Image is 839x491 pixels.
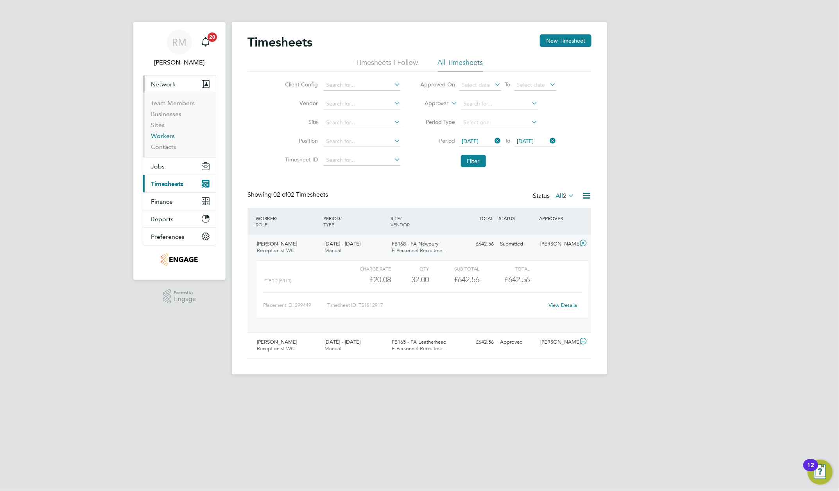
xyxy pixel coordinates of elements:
button: Jobs [143,158,216,175]
span: Preferences [151,233,185,240]
label: Position [283,137,318,144]
span: 20 [208,32,217,42]
div: STATUS [497,211,538,225]
button: Preferences [143,228,216,245]
label: Approved On [420,81,455,88]
div: Showing [247,191,330,199]
span: FB165 - FA Leatherhead [392,339,447,345]
span: RM [172,37,187,47]
div: £642.56 [429,273,479,286]
span: Engage [174,296,196,303]
span: [DATE] - [DATE] [324,240,360,247]
span: TYPE [323,221,334,228]
label: All [556,192,574,200]
input: Search for... [324,99,401,109]
a: Contacts [151,143,176,151]
h2: Timesheets [247,34,312,50]
a: Workers [151,132,175,140]
a: Powered byEngage [163,289,196,304]
span: Receptionist WC [257,247,294,254]
label: Vendor [283,100,318,107]
span: E Personnel Recruitme… [392,247,448,254]
span: TOTAL [479,215,493,221]
li: Timesheets I Follow [356,58,418,72]
span: Powered by [174,289,196,296]
span: FB168 - FA Newbury [392,240,439,247]
img: e-personnel-logo-retina.png [161,253,197,266]
a: Businesses [151,110,181,118]
input: Search for... [324,155,401,166]
label: Period [420,137,455,144]
div: 32.00 [391,273,429,286]
span: / [340,215,342,221]
span: To [503,136,513,146]
input: Search for... [324,80,401,91]
div: £642.56 [456,336,497,349]
input: Search for... [461,99,538,109]
div: £642.56 [456,238,497,251]
div: Placement ID: 299449 [263,299,327,312]
label: Timesheet ID [283,156,318,163]
div: 12 [807,465,814,475]
div: Network [143,93,216,157]
button: Reports [143,210,216,228]
div: QTY [391,264,429,273]
nav: Main navigation [133,22,226,280]
span: Network [151,81,176,88]
span: 02 Timesheets [273,191,328,199]
span: ROLE [256,221,267,228]
a: Go to home page [143,253,216,266]
span: [DATE] [517,138,534,145]
span: [DATE] - [DATE] [324,339,360,345]
div: Timesheet ID: TS1812917 [327,299,544,312]
label: Site [283,118,318,125]
button: Finance [143,193,216,210]
div: Total [479,264,530,273]
div: APPROVER [538,211,578,225]
span: [PERSON_NAME] [257,339,297,345]
span: / [400,215,402,221]
span: Reports [151,215,174,223]
span: Jobs [151,163,165,170]
span: 2 [563,192,567,200]
input: Search for... [324,136,401,147]
span: Rachel McIntosh [143,58,216,67]
span: [DATE] [462,138,479,145]
button: New Timesheet [540,34,592,47]
span: £642.56 [505,275,530,284]
button: Filter [461,155,486,167]
a: Sites [151,121,165,129]
div: £20.08 [341,273,391,286]
span: [PERSON_NAME] [257,240,297,247]
span: To [503,79,513,90]
span: VENDOR [391,221,410,228]
span: Select date [462,81,490,88]
a: View Details [549,302,577,308]
div: Sub Total [429,264,479,273]
button: Timesheets [143,175,216,192]
a: Team Members [151,99,195,107]
a: RM[PERSON_NAME] [143,30,216,67]
div: [PERSON_NAME] [538,238,578,251]
button: Network [143,75,216,93]
span: Timesheets [151,180,183,188]
button: Open Resource Center, 12 new notifications [808,460,833,485]
span: 02 of [273,191,287,199]
span: Manual [324,247,341,254]
input: Select one [461,117,538,128]
a: 20 [198,30,213,55]
div: PERIOD [321,211,389,231]
div: Submitted [497,238,538,251]
div: WORKER [254,211,321,231]
div: [PERSON_NAME] [538,336,578,349]
li: All Timesheets [438,58,483,72]
label: Period Type [420,118,455,125]
span: Tier 2 (£/HR) [265,278,291,283]
div: Status [533,191,576,202]
span: Receptionist WC [257,345,294,352]
span: / [276,215,277,221]
span: E Personnel Recruitme… [392,345,448,352]
span: Select date [517,81,545,88]
div: Charge rate [341,264,391,273]
label: Approver [414,100,449,108]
